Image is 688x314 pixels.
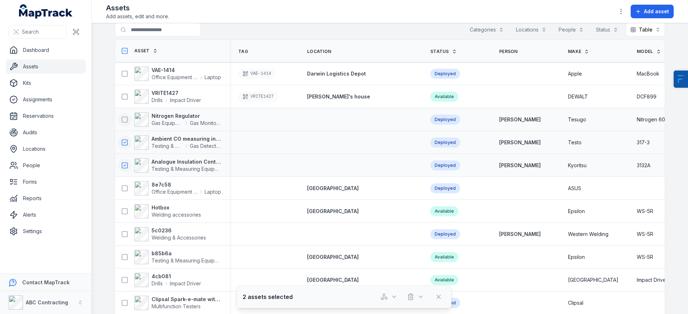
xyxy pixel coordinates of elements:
a: 4cb081DrillsImpact Driver [134,273,201,287]
a: Assets [6,59,86,74]
a: [GEOGRAPHIC_DATA] [307,208,359,215]
a: Asset [134,48,158,54]
button: Categories [465,23,508,37]
span: Western Welding [568,231,608,238]
span: Darwin Logistics Depot [307,71,366,77]
a: [PERSON_NAME] [499,139,541,146]
span: Add asset [644,8,669,15]
span: Gas Equipment [152,120,183,127]
span: Gas Detectors [190,142,221,150]
a: [GEOGRAPHIC_DATA] [307,253,359,261]
span: Location [307,49,331,54]
a: People [6,158,86,173]
div: VAE-1414 [238,69,276,79]
a: Forms [6,175,86,189]
span: Epsilon [568,208,585,215]
span: Laptop [205,188,221,195]
div: Deployed [430,183,460,193]
span: Drills [152,97,163,104]
span: Testing & Measuring Equipment [152,142,183,150]
span: WS-5R [637,231,653,238]
span: [GEOGRAPHIC_DATA] [307,208,359,214]
span: Laptop [205,74,221,81]
a: Reports [6,191,86,206]
span: [PERSON_NAME]'s house [307,93,370,100]
span: Impact Driver [637,276,668,284]
span: Multifunction Testers [152,303,201,309]
a: MapTrack [19,4,73,19]
strong: Hotbox [152,204,201,211]
div: Deployed [430,69,460,79]
strong: ABC Contracting [26,299,68,305]
span: Testo [568,139,582,146]
span: Add assets, edit and more. [106,13,169,20]
button: Status [591,23,623,37]
a: Ambient CO measuring instrumentTesting & Measuring EquipmentGas Detectors [134,135,221,150]
div: Deployed [430,137,460,148]
span: Model [637,49,653,54]
button: Search [9,25,66,39]
span: Testing & Measuring Equipment [152,166,226,172]
div: Deployed [430,160,460,170]
a: Nitrogen RegulatorGas EquipmentGas Monitors - Methane [134,112,221,127]
a: Locations [6,142,86,156]
a: Assignments [6,92,86,107]
a: [GEOGRAPHIC_DATA] [307,185,359,192]
a: Status [430,49,457,54]
div: Available [430,252,458,262]
strong: Contact MapTrack [22,279,70,285]
button: Table [626,23,665,37]
a: b85b6aTesting & Measuring Equipment [134,250,221,264]
a: Audits [6,125,86,140]
div: Available [430,275,458,285]
span: Drills [152,280,163,287]
a: Clipsal Spark-e-mate with Bags & AccessoriesMultifunction Testers [134,296,221,310]
button: People [554,23,588,37]
div: Available [430,206,458,216]
span: Tesugo [568,116,586,123]
a: Alerts [6,208,86,222]
span: Search [22,28,39,35]
strong: Analogue Insulation Continuity Tester [152,158,221,165]
span: DEWALT [568,93,588,100]
span: Welding accessories [152,212,201,218]
span: Kyoritsu [568,162,587,169]
span: DCF899 [637,93,656,100]
span: Impact Driver [170,280,201,287]
span: Gas Monitors - Methane [190,120,221,127]
a: [PERSON_NAME] [499,162,541,169]
a: Darwin Logistics Depot [307,70,366,77]
span: 3132A [637,162,650,169]
span: Office Equipment & IT [152,74,197,81]
span: Tag [238,49,248,54]
a: Reservations [6,109,86,123]
span: Welding & Accessories [152,235,206,241]
strong: b85b6a [152,250,221,257]
strong: VRITE1427 [152,90,201,97]
span: [GEOGRAPHIC_DATA] [307,254,359,260]
strong: Nitrogen Regulator [152,112,221,120]
div: Available [430,92,458,102]
span: Asset [134,48,150,54]
div: Deployed [430,115,460,125]
h2: Assets [106,3,169,13]
span: WS-5R [637,253,653,261]
span: [GEOGRAPHIC_DATA] [307,185,359,191]
span: ASUS [568,185,581,192]
a: 8e7c58Office Equipment & ITLaptop [134,181,221,195]
span: Make [568,49,581,54]
a: [PERSON_NAME] [499,231,541,238]
a: Model [637,49,661,54]
a: HotboxWelding accessories [134,204,201,218]
strong: 4cb081 [152,273,201,280]
span: [GEOGRAPHIC_DATA] [568,276,618,284]
strong: Clipsal Spark-e-mate with Bags & Accessories [152,296,221,303]
span: Apple [568,70,582,77]
strong: 2 assets selected [243,293,293,301]
span: Impact Driver [170,97,201,104]
strong: 8e7c58 [152,181,221,188]
span: [GEOGRAPHIC_DATA] [307,277,359,283]
strong: Ambient CO measuring instrument [152,135,221,142]
span: Clipsal [568,299,583,306]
